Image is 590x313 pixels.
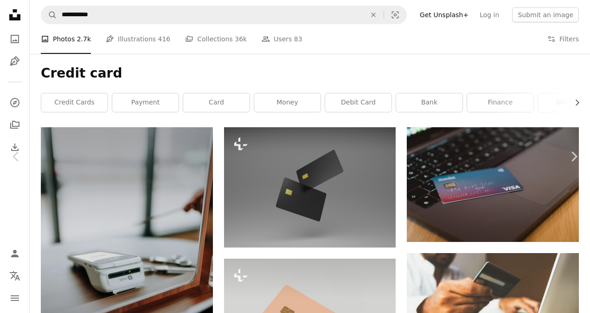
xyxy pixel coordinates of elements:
[363,6,384,24] button: Clear
[384,6,406,24] button: Visual search
[6,93,24,112] a: Explore
[158,34,171,44] span: 416
[41,6,57,24] button: Search Unsplash
[414,7,474,22] a: Get Unsplash+
[474,7,505,22] a: Log in
[235,34,247,44] span: 36k
[558,112,590,201] a: Next
[6,289,24,307] button: Menu
[6,30,24,48] a: Photos
[512,7,579,22] button: Submit an image
[185,24,247,54] a: Collections 36k
[254,93,321,112] a: money
[547,24,579,54] button: Filters
[6,267,24,285] button: Language
[41,65,579,82] h1: Credit card
[183,93,250,112] a: card
[407,180,579,189] a: blue and white visa card on silver laptop computer
[407,127,579,242] img: blue and white visa card on silver laptop computer
[41,252,213,260] a: A credit card reader sits on a wooden table.
[106,24,170,54] a: Illustrations 416
[569,93,579,112] button: scroll list to the right
[41,6,407,24] form: Find visuals sitewide
[112,93,179,112] a: payment
[224,127,396,248] img: a black credit card flying through the air
[262,24,302,54] a: Users 83
[294,34,302,44] span: 83
[41,93,108,112] a: credit cards
[224,183,396,191] a: a black credit card flying through the air
[6,52,24,71] a: Illustrations
[396,93,462,112] a: bank
[467,93,533,112] a: finance
[325,93,391,112] a: debit card
[6,244,24,263] a: Log in / Sign up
